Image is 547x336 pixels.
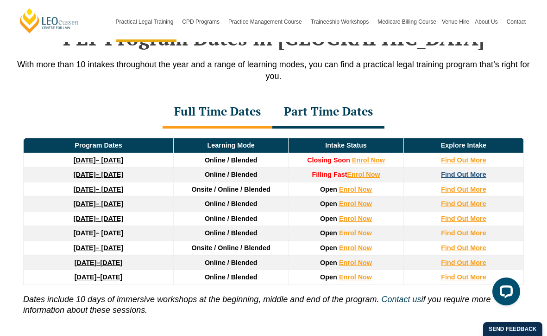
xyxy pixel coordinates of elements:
[375,2,439,42] a: Medicare Billing Course
[441,259,486,266] a: Find Out More
[74,171,123,178] a: [DATE]– [DATE]
[441,215,486,222] a: Find Out More
[339,186,372,193] a: Enrol Now
[101,273,123,281] span: [DATE]
[320,273,337,281] span: Open
[205,156,258,164] span: Online / Blended
[74,200,96,207] strong: [DATE]
[205,229,258,237] span: Online / Blended
[14,26,533,50] h2: PLT Program Dates in [GEOGRAPHIC_DATA]
[74,200,123,207] a: [DATE]– [DATE]
[441,244,486,252] a: Find Out More
[75,259,122,266] a: [DATE]–[DATE]
[163,96,272,129] div: Full Time Dates
[74,229,123,237] a: [DATE]– [DATE]
[23,295,379,304] i: Dates include 10 days of immersive workshops at the beginning, middle and end of the program.
[308,2,375,42] a: Traineeship Workshops
[75,273,122,281] a: [DATE]–[DATE]
[339,259,372,266] a: Enrol Now
[74,156,96,164] strong: [DATE]
[347,171,380,178] a: Enrol Now
[504,2,528,42] a: Contact
[226,2,308,42] a: Practice Management Course
[472,2,503,42] a: About Us
[205,200,258,207] span: Online / Blended
[320,200,337,207] span: Open
[74,215,96,222] strong: [DATE]
[74,229,96,237] strong: [DATE]
[441,229,486,237] a: Find Out More
[192,244,270,252] span: Onsite / Online / Blended
[14,59,533,82] p: With more than 10 intakes throughout the year and a range of learning modes, you can find a pract...
[320,244,337,252] span: Open
[441,156,486,164] a: Find Out More
[439,2,472,42] a: Venue Hire
[192,186,270,193] span: Onsite / Online / Blended
[441,273,486,281] a: Find Out More
[74,186,96,193] strong: [DATE]
[113,2,180,42] a: Practical Legal Training
[352,156,385,164] a: Enrol Now
[74,244,123,252] a: [DATE]– [DATE]
[24,138,174,153] td: Program Dates
[74,186,123,193] a: [DATE]– [DATE]
[320,186,337,193] span: Open
[320,215,337,222] span: Open
[441,200,486,207] a: Find Out More
[441,171,486,178] a: Find Out More
[205,215,258,222] span: Online / Blended
[75,273,97,281] strong: [DATE]
[320,229,337,237] span: Open
[312,171,347,178] strong: Filling Fast
[320,259,337,266] span: Open
[205,171,258,178] span: Online / Blended
[75,259,97,266] strong: [DATE]
[339,215,372,222] a: Enrol Now
[74,156,123,164] a: [DATE]– [DATE]
[179,2,226,42] a: CPD Programs
[307,156,350,164] span: Closing Soon
[205,273,258,281] span: Online / Blended
[339,200,372,207] a: Enrol Now
[174,138,289,153] td: Learning Mode
[74,244,96,252] strong: [DATE]
[23,285,524,316] p: if you require more information about these sessions.
[485,274,524,313] iframe: LiveChat chat widget
[339,229,372,237] a: Enrol Now
[339,273,372,281] a: Enrol Now
[205,259,258,266] span: Online / Blended
[441,186,486,193] a: Find Out More
[272,96,384,129] div: Part Time Dates
[74,215,123,222] a: [DATE]– [DATE]
[101,259,123,266] span: [DATE]
[339,244,372,252] a: Enrol Now
[403,138,523,153] td: Explore Intake
[19,7,80,34] a: [PERSON_NAME] Centre for Law
[381,295,421,304] a: Contact us
[289,138,403,153] td: Intake Status
[74,171,96,178] strong: [DATE]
